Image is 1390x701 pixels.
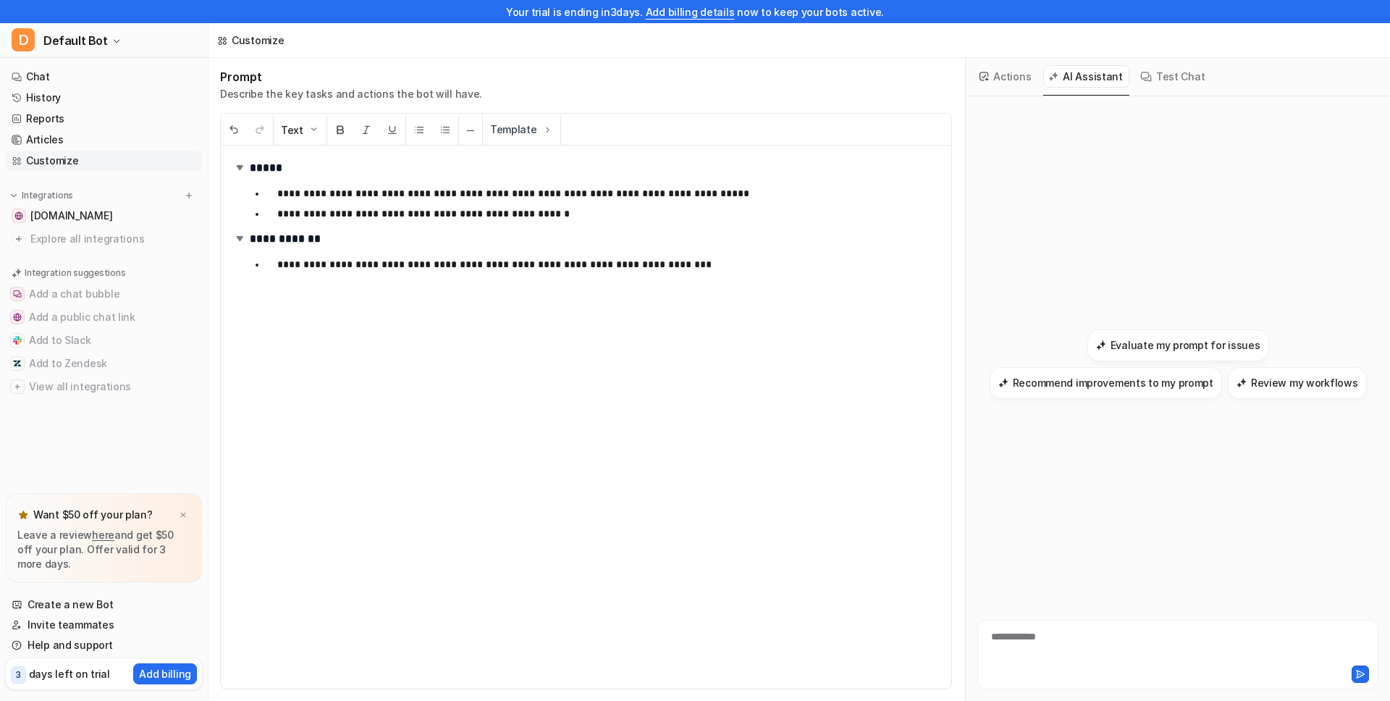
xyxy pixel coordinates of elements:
[1237,377,1247,388] img: Review my workflows
[439,124,451,135] img: Ordered List
[25,266,125,280] p: Integration suggestions
[990,367,1222,399] button: Recommend improvements to my promptRecommend improvements to my prompt
[6,130,202,150] a: Articles
[406,114,432,146] button: Unordered List
[6,635,202,655] a: Help and support
[6,329,202,352] button: Add to SlackAdd to Slack
[432,114,458,146] button: Ordered List
[1043,65,1129,88] button: AI Assistant
[247,114,273,146] button: Redo
[16,668,21,681] p: 3
[974,65,1037,88] button: Actions
[9,190,19,201] img: expand menu
[13,290,22,298] img: Add a chat bubble
[92,529,114,541] a: here
[184,190,194,201] img: menu_add.svg
[220,87,482,101] p: Describe the key tasks and actions the bot will have.
[6,188,77,203] button: Integrations
[327,114,353,146] button: Bold
[139,666,191,681] p: Add billing
[232,160,247,175] img: expand-arrow.svg
[646,6,735,18] a: Add billing details
[542,124,553,135] img: Template
[29,666,110,681] p: days left on trial
[12,28,35,51] span: D
[43,30,108,51] span: Default Bot
[1096,340,1106,350] img: Evaluate my prompt for issues
[12,232,26,246] img: explore all integrations
[6,206,202,226] a: www.fitjeans.com[DOMAIN_NAME]
[1135,65,1211,88] button: Test Chat
[6,109,202,129] a: Reports
[30,209,112,223] span: [DOMAIN_NAME]
[6,306,202,329] button: Add a public chat linkAdd a public chat link
[1228,367,1367,399] button: Review my workflowsReview my workflows
[387,124,398,135] img: Underline
[133,663,197,684] button: Add billing
[220,70,482,84] h1: Prompt
[6,67,202,87] a: Chat
[1013,375,1213,390] h3: Recommend improvements to my prompt
[232,33,284,48] div: Customize
[308,124,319,135] img: Dropdown Down Arrow
[6,282,202,306] button: Add a chat bubbleAdd a chat bubble
[334,124,346,135] img: Bold
[13,359,22,368] img: Add to Zendesk
[33,508,153,522] p: Want $50 off your plan?
[232,231,247,245] img: expand-arrow.svg
[6,375,202,398] button: View all integrationsView all integrations
[483,114,560,145] button: Template
[413,124,425,135] img: Unordered List
[14,211,23,220] img: www.fitjeans.com
[6,229,202,249] a: Explore all integrations
[379,114,405,146] button: Underline
[1087,329,1269,361] button: Evaluate my prompt for issuesEvaluate my prompt for issues
[228,124,240,135] img: Undo
[459,114,482,146] button: ─
[254,124,266,135] img: Redo
[13,313,22,322] img: Add a public chat link
[998,377,1008,388] img: Recommend improvements to my prompt
[6,595,202,615] a: Create a new Bot
[274,114,327,146] button: Text
[30,227,196,251] span: Explore all integrations
[17,528,190,571] p: Leave a review and get $50 off your plan. Offer valid for 3 more days.
[6,352,202,375] button: Add to ZendeskAdd to Zendesk
[22,190,73,201] p: Integrations
[6,615,202,635] a: Invite teammates
[221,114,247,146] button: Undo
[6,88,202,108] a: History
[1251,375,1358,390] h3: Review my workflows
[361,124,372,135] img: Italic
[13,336,22,345] img: Add to Slack
[13,382,22,391] img: View all integrations
[179,511,188,520] img: x
[6,151,202,171] a: Customize
[353,114,379,146] button: Italic
[17,509,29,521] img: star
[1111,337,1260,353] h3: Evaluate my prompt for issues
